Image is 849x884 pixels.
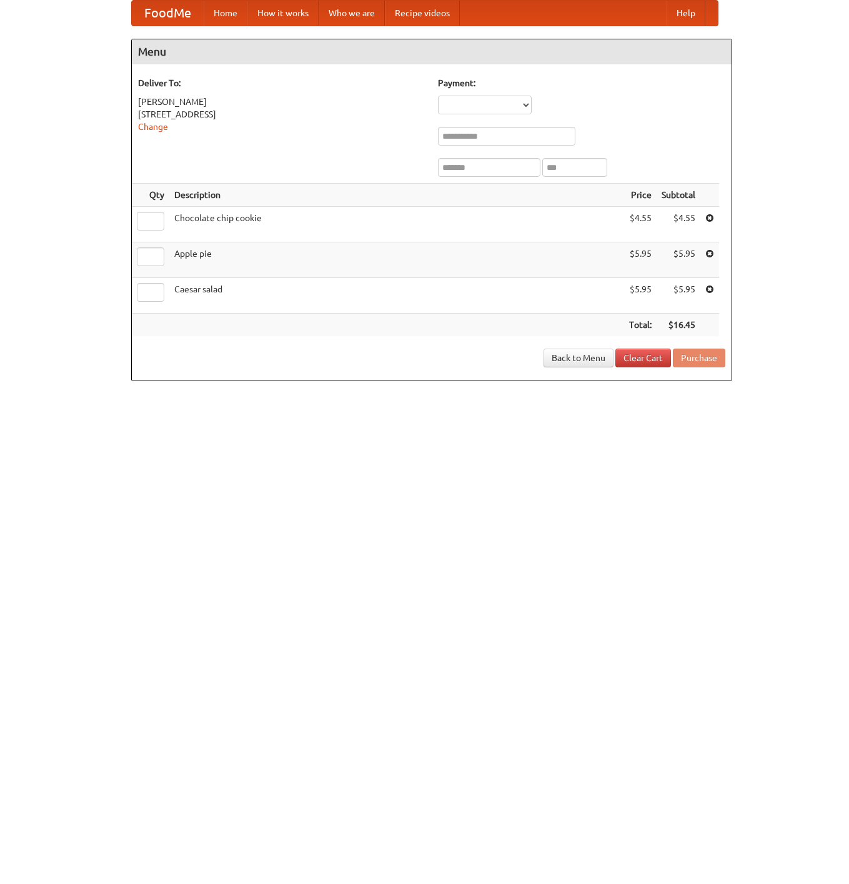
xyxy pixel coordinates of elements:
[657,242,700,278] td: $5.95
[624,278,657,314] td: $5.95
[667,1,705,26] a: Help
[169,278,624,314] td: Caesar salad
[657,184,700,207] th: Subtotal
[132,39,732,64] h4: Menu
[657,207,700,242] td: $4.55
[438,77,725,89] h5: Payment:
[169,242,624,278] td: Apple pie
[138,108,425,121] div: [STREET_ADDRESS]
[385,1,460,26] a: Recipe videos
[138,96,425,108] div: [PERSON_NAME]
[169,184,624,207] th: Description
[624,314,657,337] th: Total:
[132,184,169,207] th: Qty
[544,349,613,367] a: Back to Menu
[615,349,671,367] a: Clear Cart
[138,122,168,132] a: Change
[132,1,204,26] a: FoodMe
[169,207,624,242] td: Chocolate chip cookie
[624,184,657,207] th: Price
[247,1,319,26] a: How it works
[138,77,425,89] h5: Deliver To:
[319,1,385,26] a: Who we are
[204,1,247,26] a: Home
[657,278,700,314] td: $5.95
[657,314,700,337] th: $16.45
[624,207,657,242] td: $4.55
[624,242,657,278] td: $5.95
[673,349,725,367] button: Purchase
